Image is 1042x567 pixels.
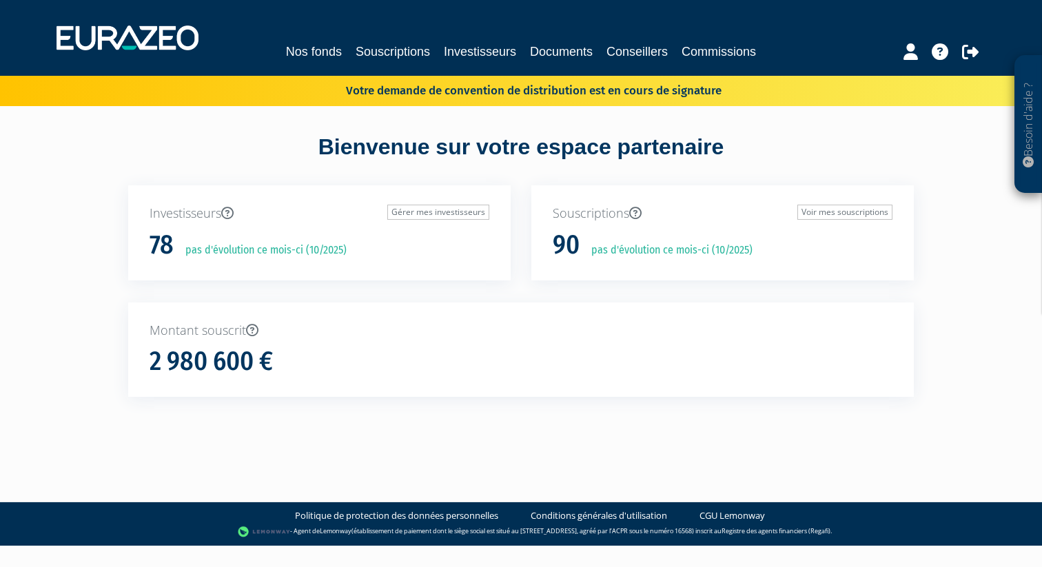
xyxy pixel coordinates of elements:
a: Commissions [682,42,756,61]
h1: 90 [553,231,580,260]
p: pas d'évolution ce mois-ci (10/2025) [582,243,753,258]
p: Souscriptions [553,205,892,223]
img: 1732889491-logotype_eurazeo_blanc_rvb.png [57,25,198,50]
a: Politique de protection des données personnelles [295,509,498,522]
a: Investisseurs [444,42,516,61]
p: Investisseurs [150,205,489,223]
a: CGU Lemonway [699,509,765,522]
h1: 78 [150,231,174,260]
a: Souscriptions [356,42,430,61]
p: Votre demande de convention de distribution est en cours de signature [306,79,722,99]
p: Besoin d'aide ? [1021,63,1036,187]
a: Gérer mes investisseurs [387,205,489,220]
h1: 2 980 600 € [150,347,273,376]
a: Voir mes souscriptions [797,205,892,220]
a: Lemonway [320,527,351,536]
div: - Agent de (établissement de paiement dont le siège social est situé au [STREET_ADDRESS], agréé p... [14,525,1028,539]
a: Registre des agents financiers (Regafi) [722,527,830,536]
a: Conditions générales d'utilisation [531,509,667,522]
p: pas d'évolution ce mois-ci (10/2025) [176,243,347,258]
a: Documents [530,42,593,61]
a: Conseillers [606,42,668,61]
img: logo-lemonway.png [238,525,291,539]
div: Bienvenue sur votre espace partenaire [118,132,924,185]
p: Montant souscrit [150,322,892,340]
a: Nos fonds [286,42,342,61]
